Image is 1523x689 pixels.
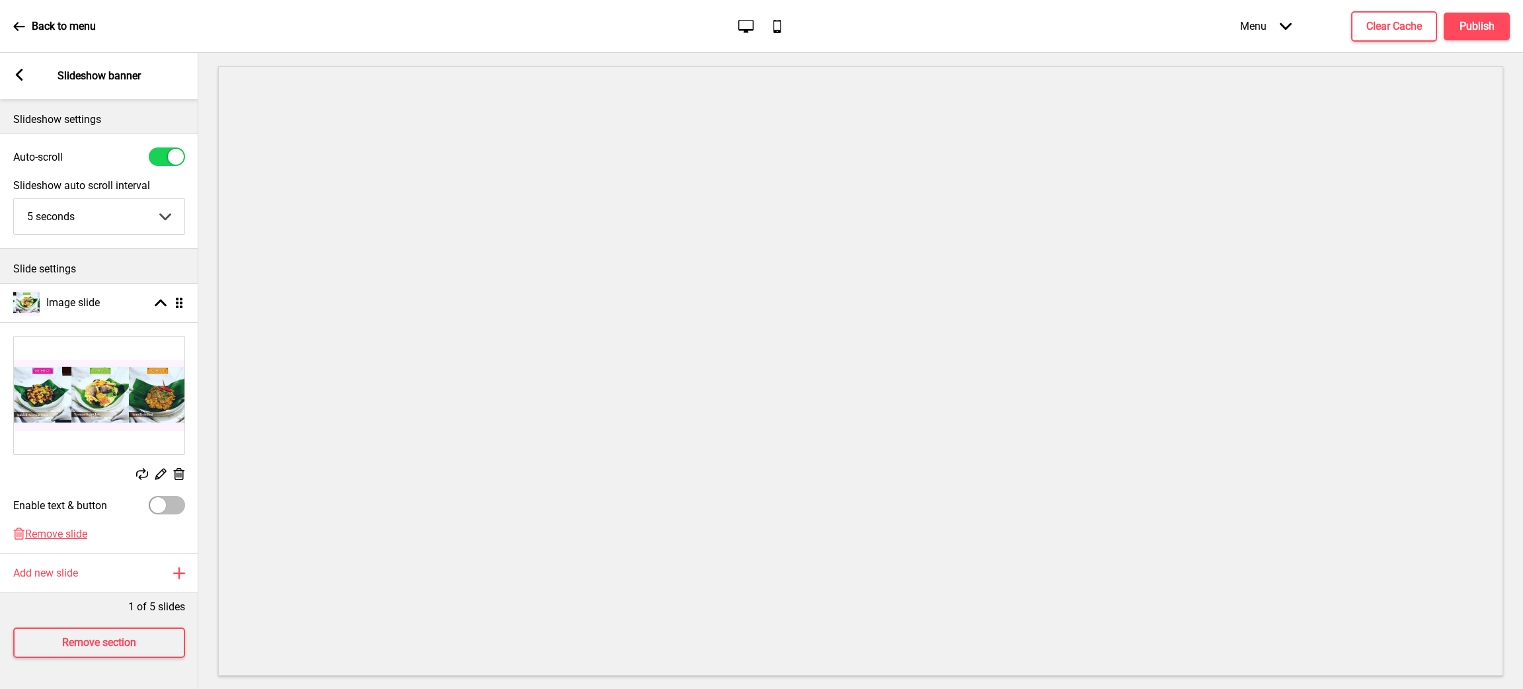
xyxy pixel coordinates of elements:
h4: Publish [1460,19,1495,34]
span: Remove slide [25,528,87,540]
img: Image [14,337,184,454]
h4: Remove section [62,635,136,650]
p: 1 of 5 slides [128,600,185,614]
button: Publish [1444,13,1510,40]
button: Remove section [13,628,185,658]
label: Slideshow auto scroll interval [13,179,185,192]
label: Enable text & button [13,499,107,512]
p: Slideshow banner [58,69,141,83]
button: Clear Cache [1351,11,1437,42]
div: Menu [1227,7,1305,46]
h4: Image slide [46,296,100,310]
h4: Clear Cache [1366,19,1422,34]
a: Back to menu [13,9,96,44]
label: Auto-scroll [13,151,63,163]
h4: Add new slide [13,566,78,581]
p: Slide settings [13,262,185,276]
p: Slideshow settings [13,112,185,127]
p: Back to menu [32,19,96,34]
